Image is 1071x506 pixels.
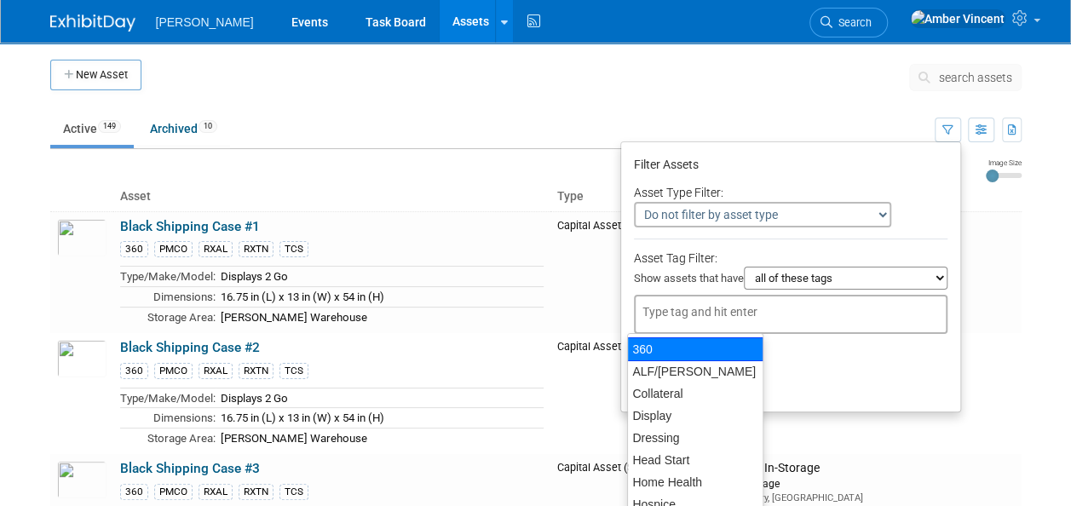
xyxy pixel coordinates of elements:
td: Type/Make/Model: [120,267,216,287]
div: RXTN [239,363,274,379]
td: Capital Asset (Single-Unit) [550,333,700,454]
div: RXAL [199,484,233,500]
div: TCS [279,363,308,379]
td: Displays 2 Go [216,388,544,408]
a: Black Shipping Case #1 [120,219,260,234]
div: PMCO [154,484,193,500]
div: RXAL [199,241,233,257]
div: Available / In-Storage [705,461,1014,476]
div: TCS [279,241,308,257]
span: 16.75 in (L) x 13 in (W) x 54 in (H) [221,290,384,303]
div: Asset Tag Filter: [634,250,947,295]
div: Home Health [628,471,763,493]
div: ALF/[PERSON_NAME] [628,360,763,382]
div: Asset Type Filter: [634,181,947,202]
td: Dimensions: [120,408,216,428]
td: [PERSON_NAME] Warehouse [216,307,544,326]
div: Collateral [628,382,763,405]
span: 10 [199,120,217,133]
div: 360 [120,363,148,379]
div: PMCO [154,241,193,257]
span: search assets [939,71,1012,84]
span: Storage Area: [147,432,216,445]
div: PMCO [154,363,193,379]
div: Dressing [628,427,763,449]
th: Type [550,182,700,211]
span: [PERSON_NAME] [156,15,254,29]
img: Amber Vincent [910,9,1005,28]
a: Active149 [50,112,134,145]
div: RXTN [239,484,274,500]
a: Archived10 [137,112,230,145]
div: RXTN [239,241,274,257]
a: Black Shipping Case #2 [120,340,260,355]
div: Filter Assets [634,153,947,180]
div: Montgomery, [GEOGRAPHIC_DATA] [705,492,1014,504]
div: 360 [120,484,148,500]
td: Dimensions: [120,286,216,307]
div: Marketing Cage [705,476,1014,491]
span: Storage Area: [147,311,216,324]
a: Black Shipping Case #3 [120,461,260,476]
div: 360 [120,241,148,257]
td: Capital Asset (Single-Unit) [550,211,700,333]
button: New Asset [50,60,141,90]
span: 16.75 in (L) x 13 in (W) x 54 in (H) [221,411,384,424]
td: [PERSON_NAME] Warehouse [216,428,544,447]
input: Type tag and hit enter [642,303,779,320]
img: ExhibitDay [50,14,135,32]
td: Displays 2 Go [216,267,544,287]
td: Type/Make/Model: [120,388,216,408]
div: Head Start [628,449,763,471]
span: 149 [98,120,121,133]
span: Search [832,16,872,29]
div: Display [628,405,763,427]
a: Search [809,8,888,37]
div: Show assets that have [634,267,947,294]
div: RXAL [199,363,233,379]
div: 360 [627,337,763,361]
th: Asset [113,182,550,211]
div: Image Size [986,158,1022,168]
div: TCS [279,484,308,500]
button: search assets [909,64,1022,91]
